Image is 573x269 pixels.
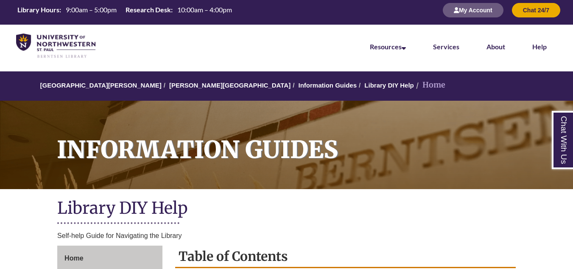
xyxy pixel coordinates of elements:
[175,246,516,268] h2: Table of Contents
[122,3,174,17] th: Research Desk:
[57,198,516,220] h1: Library DIY Help
[414,79,445,91] li: Home
[532,42,547,51] a: Help
[512,3,560,17] button: Chat 24/7
[169,82,291,89] a: [PERSON_NAME][GEOGRAPHIC_DATA]
[433,42,459,51] a: Services
[16,34,95,59] img: UNWSP Library Logo
[40,82,162,89] a: [GEOGRAPHIC_DATA][PERSON_NAME]
[443,3,503,17] button: My Account
[443,6,503,14] a: My Account
[48,101,573,178] h1: Information Guides
[299,82,357,89] a: Information Guides
[14,3,62,17] th: Library Hours:
[370,42,406,51] a: Resources
[486,42,505,51] a: About
[57,232,182,239] span: Self-help Guide for Navigating the Library
[64,255,83,262] span: Home
[364,82,414,89] a: Library DIY Help
[14,3,235,17] a: Hours Today
[66,6,117,14] span: 9:00am – 5:00pm
[512,6,560,14] a: Chat 24/7
[177,6,232,14] span: 10:00am – 4:00pm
